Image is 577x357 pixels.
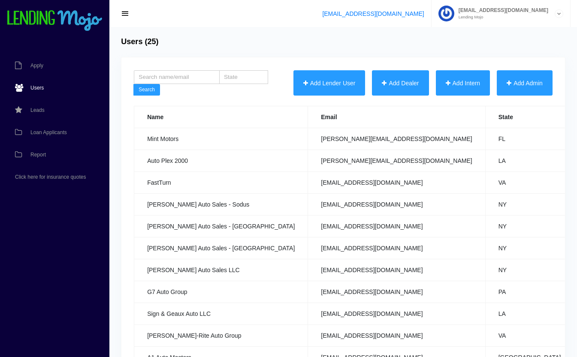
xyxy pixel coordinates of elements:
[485,303,574,325] td: LA
[485,150,574,172] td: LA
[308,237,485,259] td: [EMAIL_ADDRESS][DOMAIN_NAME]
[485,194,574,216] td: NY
[30,63,43,68] span: Apply
[134,303,308,325] td: Sign & Geaux Auto LLC
[219,70,269,84] input: State
[134,128,308,150] td: Mint Motors
[454,8,548,13] span: [EMAIL_ADDRESS][DOMAIN_NAME]
[485,325,574,347] td: VA
[308,259,485,281] td: [EMAIL_ADDRESS][DOMAIN_NAME]
[454,15,548,19] small: Lending Mojo
[438,6,454,21] img: Profile image
[308,128,485,150] td: [PERSON_NAME][EMAIL_ADDRESS][DOMAIN_NAME]
[134,172,308,194] td: FastTurn
[293,70,366,96] button: Add Lender User
[485,281,574,303] td: PA
[30,108,45,113] span: Leads
[308,303,485,325] td: [EMAIL_ADDRESS][DOMAIN_NAME]
[134,281,308,303] td: G7 Auto Group
[134,106,308,128] th: Name
[308,106,485,128] th: Email
[134,237,308,259] td: [PERSON_NAME] Auto Sales - [GEOGRAPHIC_DATA]
[436,70,490,96] button: Add Intern
[485,172,574,194] td: VA
[308,150,485,172] td: [PERSON_NAME][EMAIL_ADDRESS][DOMAIN_NAME]
[485,106,574,128] th: State
[134,259,308,281] td: [PERSON_NAME] Auto Sales LLC
[30,130,67,135] span: Loan Applicants
[372,70,429,96] button: Add Dealer
[308,194,485,216] td: [EMAIL_ADDRESS][DOMAIN_NAME]
[133,84,160,96] button: Search
[485,259,574,281] td: NY
[134,70,220,84] input: Search name/email
[497,70,553,96] button: Add Admin
[134,194,308,216] td: [PERSON_NAME] Auto Sales - Sodus
[134,150,308,172] td: Auto Plex 2000
[134,325,308,347] td: [PERSON_NAME]-Rite Auto Group
[30,85,44,90] span: Users
[15,174,86,180] span: Click here for insurance quotes
[134,216,308,237] td: [PERSON_NAME] Auto Sales - [GEOGRAPHIC_DATA]
[308,216,485,237] td: [EMAIL_ADDRESS][DOMAIN_NAME]
[485,237,574,259] td: NY
[308,172,485,194] td: [EMAIL_ADDRESS][DOMAIN_NAME]
[485,216,574,237] td: NY
[322,10,424,17] a: [EMAIL_ADDRESS][DOMAIN_NAME]
[6,10,103,32] img: logo-small.png
[121,37,158,47] h4: Users (25)
[308,325,485,347] td: [EMAIL_ADDRESS][DOMAIN_NAME]
[485,128,574,150] td: FL
[308,281,485,303] td: [EMAIL_ADDRESS][DOMAIN_NAME]
[30,152,46,157] span: Report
